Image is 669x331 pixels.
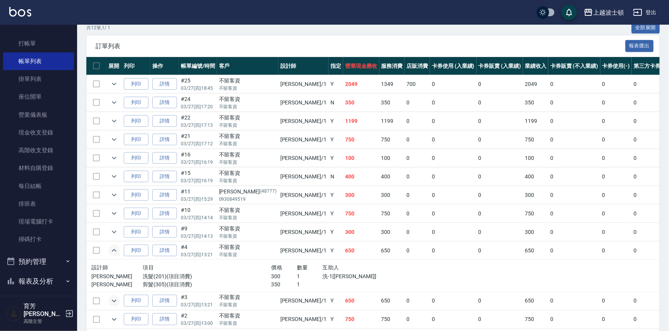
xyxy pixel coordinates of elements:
[124,226,148,238] button: 列印
[3,195,74,213] a: 排班表
[179,205,217,223] td: #10
[630,5,660,20] button: 登出
[108,152,120,164] button: expand row
[219,177,276,184] p: 不留客資
[477,75,523,93] td: 0
[86,24,110,31] p: 共 12 筆, 1 / 1
[297,281,323,289] p: 1
[523,168,548,186] td: 400
[632,22,660,34] button: 全部展開
[343,168,379,186] td: 400
[152,208,177,220] a: 詳情
[124,115,148,127] button: 列印
[343,149,379,167] td: 100
[219,122,276,129] p: 不留客資
[379,57,405,75] th: 服務消費
[9,7,31,17] img: Logo
[219,293,276,301] div: 不留客資
[379,149,405,167] td: 100
[179,310,217,328] td: #2
[108,134,120,145] button: expand row
[24,318,63,325] p: 高階主管
[219,114,276,122] div: 不留客資
[152,226,177,238] a: 詳情
[632,94,669,112] td: 0
[548,149,600,167] td: 0
[548,292,600,310] td: 0
[106,57,122,75] th: 展開
[91,281,143,289] p: [PERSON_NAME]
[600,75,632,93] td: 0
[404,292,430,310] td: 0
[477,292,523,310] td: 0
[404,205,430,223] td: 0
[108,226,120,238] button: expand row
[430,205,477,223] td: 0
[3,35,74,52] a: 打帳單
[600,168,632,186] td: 0
[219,103,276,110] p: 不留客資
[143,281,271,289] p: 剪髮(305)(項目消費)
[548,94,600,112] td: 0
[379,223,405,241] td: 300
[179,223,217,241] td: #9
[379,94,405,112] td: 350
[632,223,669,241] td: 0
[477,205,523,223] td: 0
[219,159,276,166] p: 不留客資
[124,189,148,201] button: 列印
[548,112,600,130] td: 0
[219,188,276,196] div: [PERSON_NAME]
[219,151,276,159] div: 不留客資
[600,223,632,241] td: 0
[632,310,669,328] td: 0
[3,52,74,70] a: 帳單列表
[152,152,177,164] a: 詳情
[108,97,120,108] button: expand row
[404,94,430,112] td: 0
[329,292,343,310] td: Y
[181,159,215,166] p: 03/27 (四) 16:19
[625,42,654,49] a: 報表匯出
[152,245,177,257] a: 詳情
[152,295,177,307] a: 詳情
[523,75,548,93] td: 2049
[108,115,120,127] button: expand row
[124,208,148,220] button: 列印
[181,251,215,258] p: 03/27 (四) 13:21
[600,94,632,112] td: 0
[430,292,477,310] td: 0
[329,168,343,186] td: N
[3,106,74,124] a: 營業儀表板
[343,112,379,130] td: 1199
[343,292,379,310] td: 650
[108,208,120,219] button: expand row
[278,112,329,130] td: [PERSON_NAME] /1
[430,186,477,204] td: 0
[477,131,523,149] td: 0
[477,149,523,167] td: 0
[219,95,276,103] div: 不留客資
[477,186,523,204] td: 0
[278,310,329,328] td: [PERSON_NAME] /1
[278,94,329,112] td: [PERSON_NAME] /1
[600,292,632,310] td: 0
[343,205,379,223] td: 750
[108,78,120,90] button: expand row
[523,186,548,204] td: 300
[404,149,430,167] td: 0
[143,264,154,271] span: 項目
[179,292,217,310] td: #3
[548,223,600,241] td: 0
[379,292,405,310] td: 650
[181,85,215,92] p: 03/27 (四) 18:45
[343,57,379,75] th: 營業現金應收
[329,94,343,112] td: N
[593,8,624,17] div: 上越波士頓
[477,57,523,75] th: 卡券販賣 (入業績)
[329,57,343,75] th: 指定
[179,242,217,260] td: #4
[379,112,405,130] td: 1199
[278,223,329,241] td: [PERSON_NAME] /1
[430,168,477,186] td: 0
